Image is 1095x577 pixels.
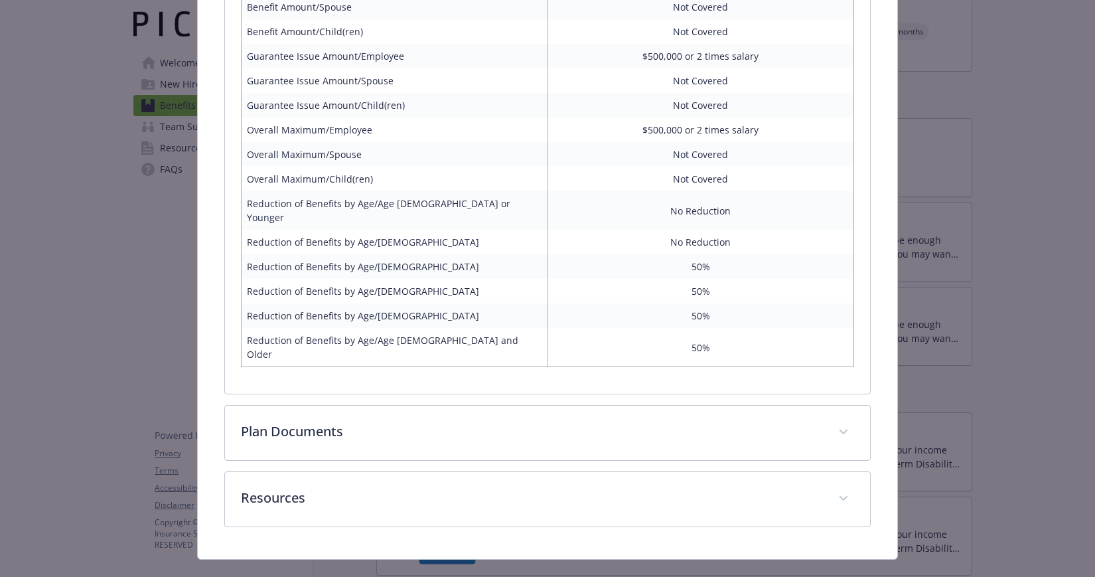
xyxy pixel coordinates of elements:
[547,93,854,118] td: Not Covered
[242,19,548,44] td: Benefit Amount/Child(ren)
[242,167,548,191] td: Overall Maximum/Child(ren)
[241,422,822,442] p: Plan Documents
[547,328,854,367] td: 50%
[547,167,854,191] td: Not Covered
[547,230,854,254] td: No Reduction
[242,44,548,68] td: Guarantee Issue Amount/Employee
[242,328,548,367] td: Reduction of Benefits by Age/Age [DEMOGRAPHIC_DATA] and Older
[242,68,548,93] td: Guarantee Issue Amount/Spouse
[242,303,548,328] td: Reduction of Benefits by Age/[DEMOGRAPHIC_DATA]
[242,254,548,279] td: Reduction of Benefits by Age/[DEMOGRAPHIC_DATA]
[547,254,854,279] td: 50%
[547,68,854,93] td: Not Covered
[225,472,870,527] div: Resources
[547,19,854,44] td: Not Covered
[547,44,854,68] td: $500,000 or 2 times salary
[242,191,548,230] td: Reduction of Benefits by Age/Age [DEMOGRAPHIC_DATA] or Younger
[547,118,854,142] td: $500,000 or 2 times salary
[547,191,854,230] td: No Reduction
[242,230,548,254] td: Reduction of Benefits by Age/[DEMOGRAPHIC_DATA]
[225,406,870,460] div: Plan Documents
[242,142,548,167] td: Overall Maximum/Spouse
[547,303,854,328] td: 50%
[241,488,822,508] p: Resources
[242,93,548,118] td: Guarantee Issue Amount/Child(ren)
[242,118,548,142] td: Overall Maximum/Employee
[242,279,548,303] td: Reduction of Benefits by Age/[DEMOGRAPHIC_DATA]
[547,142,854,167] td: Not Covered
[547,279,854,303] td: 50%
